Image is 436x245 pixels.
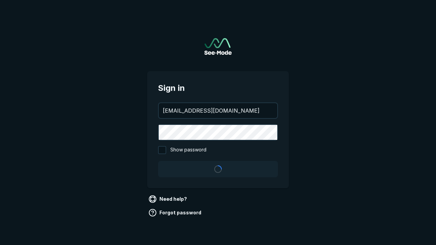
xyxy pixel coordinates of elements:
a: Need help? [147,194,190,205]
a: Go to sign in [204,38,232,55]
input: your@email.com [159,103,277,118]
span: Show password [170,146,206,154]
span: Sign in [158,82,278,94]
img: See-Mode Logo [204,38,232,55]
a: Forgot password [147,207,204,218]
